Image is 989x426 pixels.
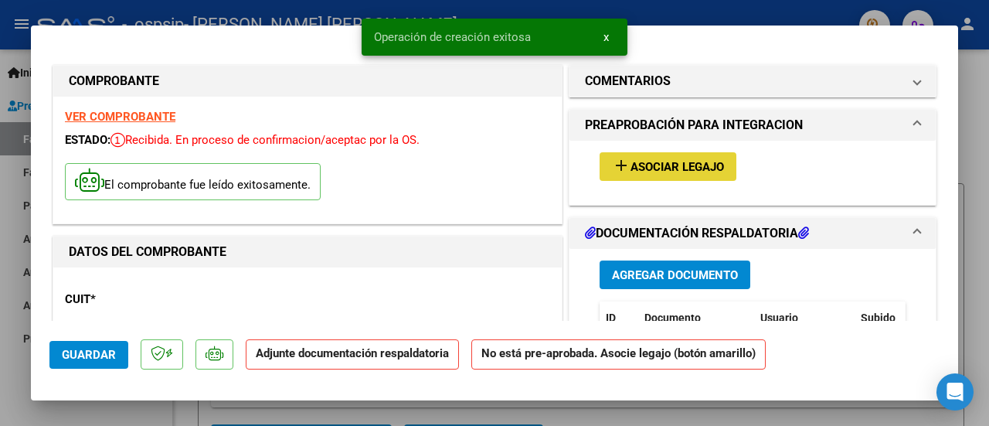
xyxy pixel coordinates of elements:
[569,218,936,249] mat-expansion-panel-header: DOCUMENTACIÓN RESPALDATORIA
[638,302,754,335] datatable-header-cell: Documento
[606,312,616,324] span: ID
[936,373,974,411] div: Open Intercom Messenger
[612,268,738,282] span: Agregar Documento
[471,339,766,370] strong: No está pre-aprobada. Asocie legajo (botón amarillo)
[69,73,159,88] strong: COMPROBANTE
[760,312,798,324] span: Usuario
[585,224,809,243] h1: DOCUMENTACIÓN RESPALDATORIA
[256,346,449,360] strong: Adjunte documentación respaldatoria
[65,163,321,201] p: El comprobante fue leído exitosamente.
[600,302,638,335] datatable-header-cell: ID
[69,244,226,259] strong: DATOS DEL COMPROBANTE
[630,160,724,174] span: Asociar Legajo
[603,30,609,44] span: x
[591,23,621,51] button: x
[585,72,671,90] h1: COMENTARIOS
[754,302,855,335] datatable-header-cell: Usuario
[861,312,896,324] span: Subido
[569,141,936,205] div: PREAPROBACIÓN PARA INTEGRACION
[612,156,630,175] mat-icon: add
[569,110,936,141] mat-expansion-panel-header: PREAPROBACIÓN PARA INTEGRACION
[65,133,110,147] span: ESTADO:
[569,66,936,97] mat-expansion-panel-header: COMENTARIOS
[600,152,736,181] button: Asociar Legajo
[855,302,932,335] datatable-header-cell: Subido
[62,348,116,362] span: Guardar
[110,133,420,147] span: Recibida. En proceso de confirmacion/aceptac por la OS.
[600,261,750,289] button: Agregar Documento
[585,116,803,135] h1: PREAPROBACIÓN PARA INTEGRACION
[65,291,210,308] p: CUIT
[65,110,175,124] a: VER COMPROBANTE
[644,312,701,324] span: Documento
[49,341,128,369] button: Guardar
[374,29,531,45] span: Operación de creación exitosa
